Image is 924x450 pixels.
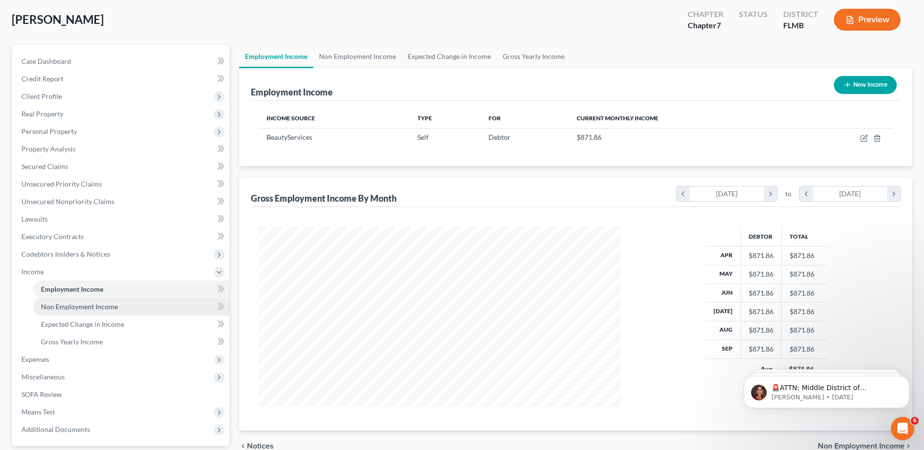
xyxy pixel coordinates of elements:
span: to [785,189,792,199]
i: chevron_right [887,187,900,201]
i: chevron_right [905,442,912,450]
span: 🚨ATTN: Middle District of [US_STATE] The court has added a new Credit Counseling Field that we ne... [42,28,165,113]
span: [PERSON_NAME] [12,12,104,26]
span: Client Profile [21,92,62,100]
span: For [489,114,501,122]
a: Unsecured Priority Claims [14,175,229,193]
th: Sep [706,340,741,358]
div: FLMB [783,20,818,31]
div: $871.86 [749,344,773,354]
th: May [706,265,741,283]
span: Codebtors Insiders & Notices [21,250,110,258]
div: Chapter [688,9,723,20]
a: Lawsuits [14,210,229,228]
a: Employment Income [33,281,229,298]
span: Non Employment Income [818,442,905,450]
p: Message from Katie, sent 4w ago [42,37,168,46]
a: Property Analysis [14,140,229,158]
span: Type [417,114,432,122]
div: [DATE] [813,187,887,201]
span: BeautyServices [266,133,312,141]
span: Debtor [489,133,510,141]
th: Aug [706,321,741,339]
a: Secured Claims [14,158,229,175]
td: $871.86 [781,283,827,302]
i: chevron_right [764,187,777,201]
a: Case Dashboard [14,53,229,70]
span: Current Monthly Income [577,114,659,122]
span: Employment Income [41,285,103,293]
span: Executory Contracts [21,232,84,241]
button: chevron_left Notices [239,442,274,450]
button: Non Employment Income chevron_right [818,442,912,450]
span: Case Dashboard [21,57,71,65]
span: Income Source [266,114,315,122]
span: Unsecured Nonpriority Claims [21,197,114,206]
div: Status [739,9,768,20]
span: SOFA Review [21,390,62,398]
a: SOFA Review [14,386,229,403]
span: Notices [247,442,274,450]
div: Chapter [688,20,723,31]
button: New Income [834,76,897,94]
span: Expected Change in Income [41,320,124,328]
i: chevron_left [239,442,247,450]
a: Gross Yearly Income [497,45,570,68]
div: Gross Employment Income By Month [251,192,396,204]
span: Property Analysis [21,145,75,153]
span: Secured Claims [21,162,68,170]
th: [DATE] [706,302,741,321]
td: $871.86 [781,246,827,265]
div: $871.86 [749,251,773,261]
span: Miscellaneous [21,373,65,381]
a: Non Employment Income [33,298,229,316]
div: $871.86 [749,325,773,335]
span: Additional Documents [21,425,90,433]
th: Total [781,226,827,246]
span: 6 [911,417,919,425]
div: [DATE] [690,187,764,201]
span: 7 [717,20,721,30]
th: Debtor [740,226,781,246]
a: Non Employment Income [313,45,402,68]
span: $871.86 [577,133,602,141]
span: Personal Property [21,127,77,135]
span: Expenses [21,355,49,363]
a: Employment Income [239,45,313,68]
div: $871.86 [749,269,773,279]
span: Means Test [21,408,55,416]
div: District [783,9,818,20]
span: Lawsuits [21,215,48,223]
div: $871.86 [749,307,773,317]
span: Real Property [21,110,63,118]
div: Employment Income [251,86,333,98]
a: Credit Report [14,70,229,88]
th: Jun [706,283,741,302]
a: Gross Yearly Income [33,333,229,351]
span: Gross Yearly Income [41,337,103,346]
iframe: Intercom notifications message [729,356,924,424]
i: chevron_left [800,187,813,201]
i: chevron_left [677,187,690,201]
div: $871.86 [749,288,773,298]
a: Executory Contracts [14,228,229,245]
td: $871.86 [781,340,827,358]
span: Unsecured Priority Claims [21,180,102,188]
button: Preview [834,9,901,31]
a: Unsecured Nonpriority Claims [14,193,229,210]
a: Expected Change in Income [33,316,229,333]
span: Income [21,267,44,276]
td: $871.86 [781,302,827,321]
span: Non Employment Income [41,302,118,311]
span: Credit Report [21,75,63,83]
span: Self [417,133,429,141]
th: Apr [706,246,741,265]
td: $871.86 [781,321,827,339]
td: $871.86 [781,265,827,283]
iframe: Intercom live chat [891,417,914,440]
a: Expected Change in Income [402,45,497,68]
